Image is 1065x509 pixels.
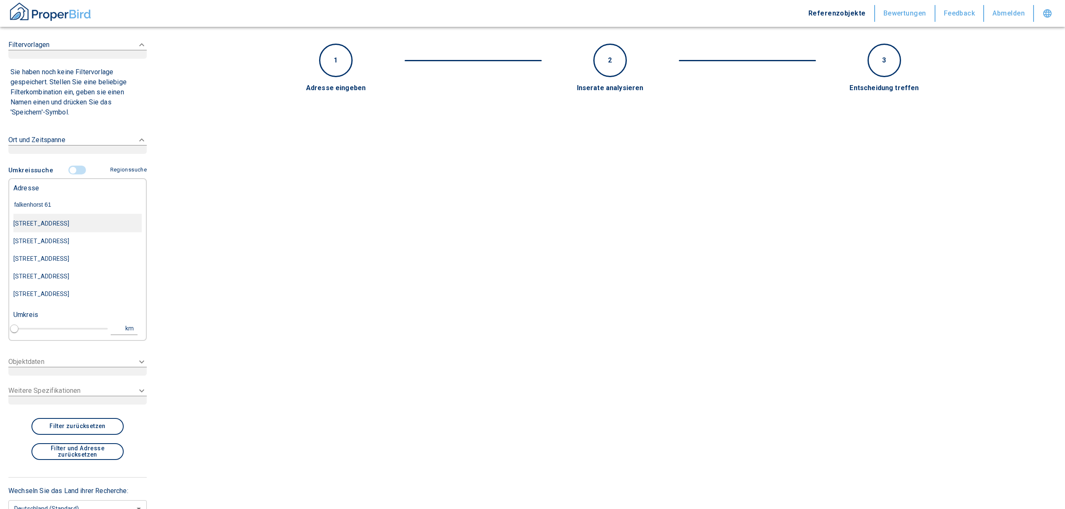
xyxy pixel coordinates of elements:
[8,1,92,22] img: ProperBird Logo and Home Button
[8,486,147,496] p: Wechseln Sie das Land ihrer Recherche:
[8,40,49,50] p: Filtervorlagen
[8,162,57,178] button: Umkreissuche
[31,443,124,460] button: Filter und Adresse zurücksetzen
[334,55,338,65] p: 1
[13,310,38,320] p: Umkreis
[128,323,135,334] div: km
[8,352,147,381] div: Objektdaten
[31,418,124,435] button: Filter zurücksetzen
[13,285,142,303] div: [STREET_ADDRESS]
[608,55,612,65] p: 2
[984,5,1034,22] button: Abmelden
[13,195,142,215] input: Adresse eingeben
[233,83,439,93] div: Adresse eingeben
[875,5,935,22] button: Bewertungen
[507,83,713,93] div: Inserate analysieren
[107,163,147,177] button: Regionssuche
[935,5,984,22] button: Feedback
[782,83,987,93] div: Entscheidung treffen
[8,386,81,396] p: Weitere Spezifikationen
[8,127,147,162] div: Ort und Zeitspanne
[800,5,875,22] button: Referenzobjekte
[10,67,145,117] p: Sie haben noch keine Filtervorlage gespeichert. Stellen Sie eine beliebige Filterkombination ein,...
[13,250,142,267] div: [STREET_ADDRESS]
[13,215,142,232] div: [STREET_ADDRESS]
[8,31,147,67] div: Filtervorlagen
[882,55,886,65] p: 3
[13,267,142,285] div: [STREET_ADDRESS]
[8,135,65,145] p: Ort und Zeitspanne
[8,162,147,345] div: Filtervorlagen
[13,183,39,193] p: Adresse
[8,381,147,410] div: Weitere Spezifikationen
[8,67,147,120] div: Filtervorlagen
[8,357,44,367] p: Objektdaten
[8,1,92,26] button: ProperBird Logo and Home Button
[111,322,138,335] button: km
[13,232,142,250] div: [STREET_ADDRESS]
